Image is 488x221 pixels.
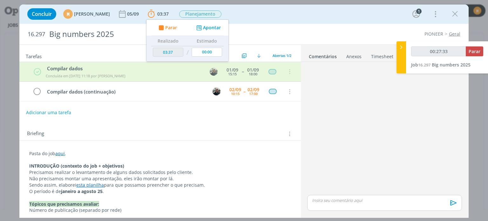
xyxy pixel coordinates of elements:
[242,69,244,74] span: --
[63,9,110,19] button: M[PERSON_NAME]
[179,10,222,18] button: Planejamento
[249,92,258,95] div: 17:00
[247,68,259,72] div: 01/09
[46,73,125,78] span: Concluída em [DATE] 11:18 por [PERSON_NAME]
[26,52,42,59] span: Tarefas
[61,188,103,194] strong: janeiro a agosto 25
[29,169,291,176] p: Precisamos realizar o levantamento de alguns dados solicitados pelo cliente.
[127,12,140,16] div: 05/09
[151,36,185,46] th: Realizado
[27,8,56,20] button: Concluir
[44,88,207,96] div: Compilar dados (continuação)
[32,11,52,17] span: Concluir
[74,12,110,16] span: [PERSON_NAME]
[346,53,362,60] div: Anexos
[29,150,291,157] p: Pasta do job .
[26,107,71,118] button: Adicionar uma tarefa
[146,19,229,62] ul: 03:37
[195,24,221,31] button: Apontar
[411,9,421,19] button: 1
[273,53,291,58] span: Abertas 1/2
[157,11,169,17] span: 03:37
[231,92,240,95] div: 10:15
[27,130,44,138] span: Briefing
[46,26,277,42] div: Big numbers 2025
[63,9,73,19] div: M
[249,72,257,76] div: 18:00
[449,31,460,37] a: Geral
[257,54,261,58] img: arrow-down.svg
[28,31,45,38] span: 16.297
[418,62,430,68] span: 16.297
[466,46,483,56] button: Parar
[190,36,224,46] th: Estimado
[76,182,104,188] a: esta planilha
[432,62,471,68] span: Big numbers 2025
[212,87,221,96] button: M
[29,163,124,169] strong: INTRODUÇÃO (contexto do job + objetivos)
[424,31,443,37] a: PIONEER
[416,9,422,14] div: 1
[157,24,177,31] button: Parar
[213,87,220,95] img: M
[228,72,237,76] div: 15:15
[19,4,468,218] div: dialog
[229,87,241,92] div: 02/09
[146,9,170,19] button: 03:37
[308,51,337,60] a: Comentários
[165,25,177,30] span: Parar
[469,48,480,54] span: Parar
[227,68,238,72] div: 01/09
[55,150,65,156] a: aqui
[44,65,204,72] div: Compilar dados
[29,201,99,207] strong: Tópicos que precisamos avaliar:
[29,188,291,195] p: O período é de .
[243,89,245,94] span: --
[29,176,291,182] p: Não precisamos montar uma apresentação, eles irão montar por lá.
[29,213,291,220] p: Investimento em mídia paga
[411,62,471,68] a: Job16.297Big numbers 2025
[371,51,394,60] a: Timesheet
[247,87,259,92] div: 02/09
[29,182,291,188] p: Sendo assim, elaborei para que possamos preencher o que precisam.
[29,207,291,213] p: Número de publicação (separado por rede)
[185,46,190,59] td: /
